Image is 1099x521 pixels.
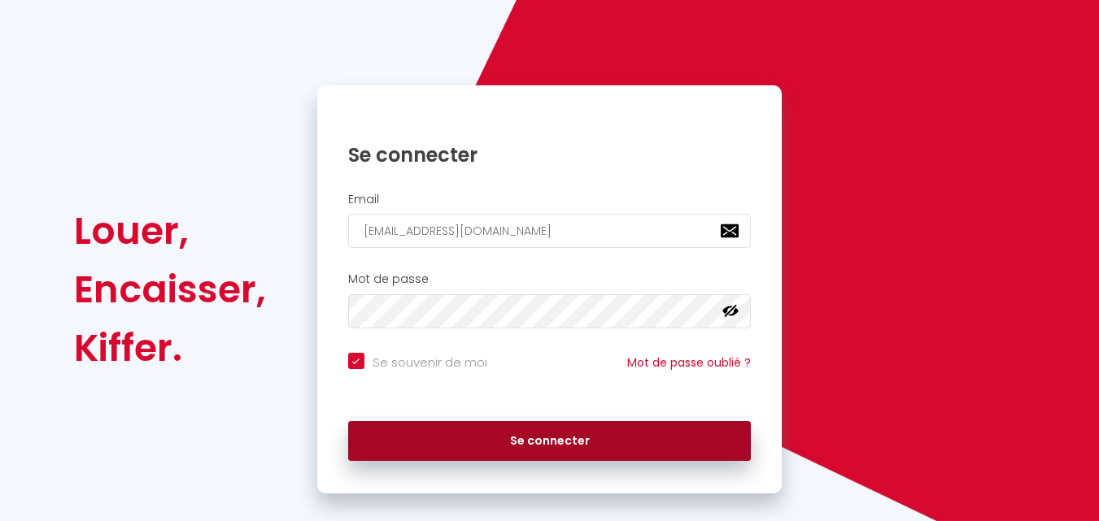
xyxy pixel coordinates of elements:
button: Se connecter [348,421,752,462]
div: Encaisser, [74,260,266,319]
h1: Se connecter [348,142,752,167]
a: Mot de passe oublié ? [627,354,751,371]
div: Kiffer. [74,319,266,377]
input: Ton Email [348,214,752,248]
h2: Mot de passe [348,272,752,286]
h2: Email [348,193,752,206]
div: Louer, [74,202,266,260]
